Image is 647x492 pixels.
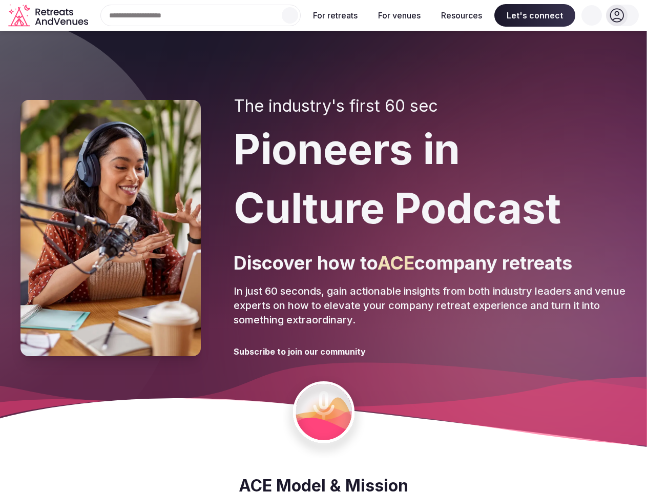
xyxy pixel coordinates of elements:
[234,120,627,238] h1: Pioneers in Culture Podcast
[370,4,429,27] button: For venues
[378,252,414,274] span: ACE
[8,4,90,27] svg: Retreats and Venues company logo
[305,4,366,27] button: For retreats
[433,4,490,27] button: Resources
[8,4,90,27] a: Visit the homepage
[234,250,627,276] p: Discover how to company retreats
[234,284,627,327] p: In just 60 seconds, gain actionable insights from both industry leaders and venue experts on how ...
[494,4,575,27] span: Let's connect
[234,346,366,357] h3: Subscribe to join our community
[20,100,201,356] img: Pioneers in Culture Podcast
[234,96,627,116] h2: The industry's first 60 sec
